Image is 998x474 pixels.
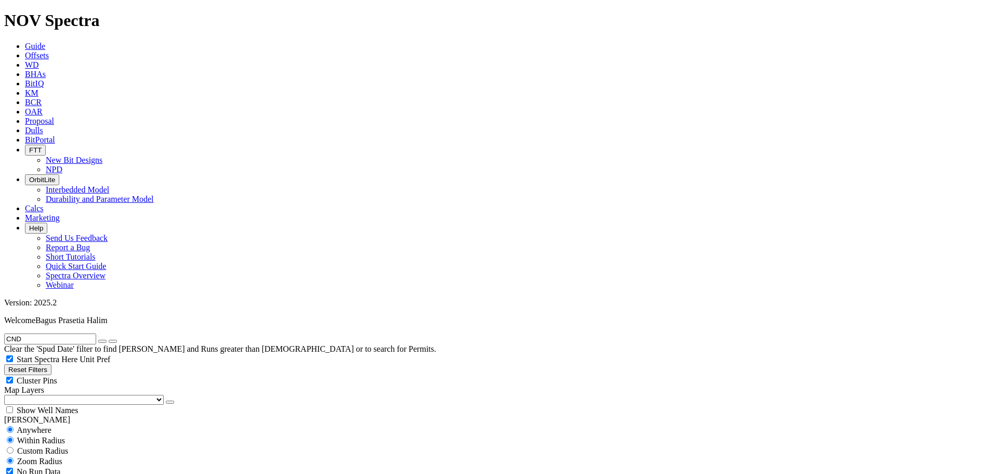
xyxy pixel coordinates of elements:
[29,146,42,154] span: FTT
[46,252,96,261] a: Short Tutorials
[17,446,68,455] span: Custom Radius
[4,364,51,375] button: Reset Filters
[25,213,60,222] a: Marketing
[25,70,46,79] a: BHAs
[46,243,90,252] a: Report a Bug
[25,42,45,50] a: Guide
[29,176,55,184] span: OrbitLite
[25,107,43,116] a: OAR
[25,51,49,60] a: Offsets
[4,415,994,425] div: [PERSON_NAME]
[25,117,54,125] a: Proposal
[25,145,46,156] button: FTT
[25,126,43,135] a: Dulls
[46,195,154,203] a: Durability and Parameter Model
[25,98,42,107] a: BCR
[25,135,55,144] a: BitPortal
[4,316,994,325] p: Welcome
[17,355,77,364] span: Start Spectra Here
[80,355,110,364] span: Unit Pref
[46,234,108,242] a: Send Us Feedback
[46,156,102,164] a: New Bit Designs
[4,386,44,394] span: Map Layers
[25,60,39,69] a: WD
[4,11,994,30] h1: NOV Spectra
[17,436,65,445] span: Within Radius
[25,204,44,213] a: Calcs
[46,280,74,289] a: Webinar
[25,88,38,97] a: KM
[4,344,436,353] span: Clear the 'Spud Date' filter to find [PERSON_NAME] and Runs greater than [DEMOGRAPHIC_DATA] or to...
[17,457,62,466] span: Zoom Radius
[17,376,57,385] span: Cluster Pins
[17,426,51,434] span: Anywhere
[29,224,43,232] span: Help
[35,316,108,325] span: Bagus Prasetia Halim
[46,165,62,174] a: NPD
[25,79,44,88] a: BitIQ
[4,334,96,344] input: Search
[17,406,78,415] span: Show Well Names
[4,298,994,308] div: Version: 2025.2
[6,355,13,362] input: Start Spectra Here
[25,174,59,185] button: OrbitLite
[46,271,106,280] a: Spectra Overview
[46,262,106,271] a: Quick Start Guide
[25,223,47,234] button: Help
[46,185,109,194] a: Interbedded Model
